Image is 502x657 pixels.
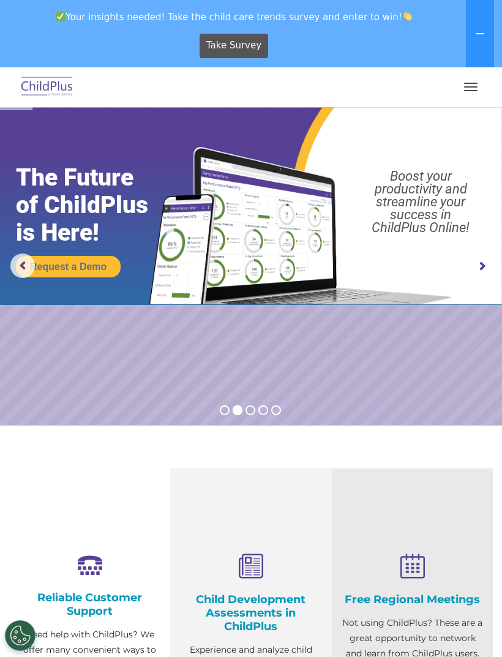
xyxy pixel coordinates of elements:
a: Take Survey [200,34,269,58]
img: ✅ [56,12,65,21]
h4: Child Development Assessments in ChildPlus [179,593,322,633]
img: 👏 [403,12,412,21]
a: Request a Demo [16,256,121,277]
button: Cookies Settings [5,620,36,651]
rs-layer: The Future of ChildPlus is Here! [16,164,176,247]
h4: Reliable Customer Support [18,591,161,618]
rs-layer: Boost your productivity and streamline your success in ChildPlus Online! [347,170,495,234]
img: ChildPlus by Procare Solutions [18,73,76,102]
span: Take Survey [206,35,261,56]
h4: Free Regional Meetings [341,593,484,606]
span: Your insights needed! Take the child care trends survey and enter to win! [5,5,463,29]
